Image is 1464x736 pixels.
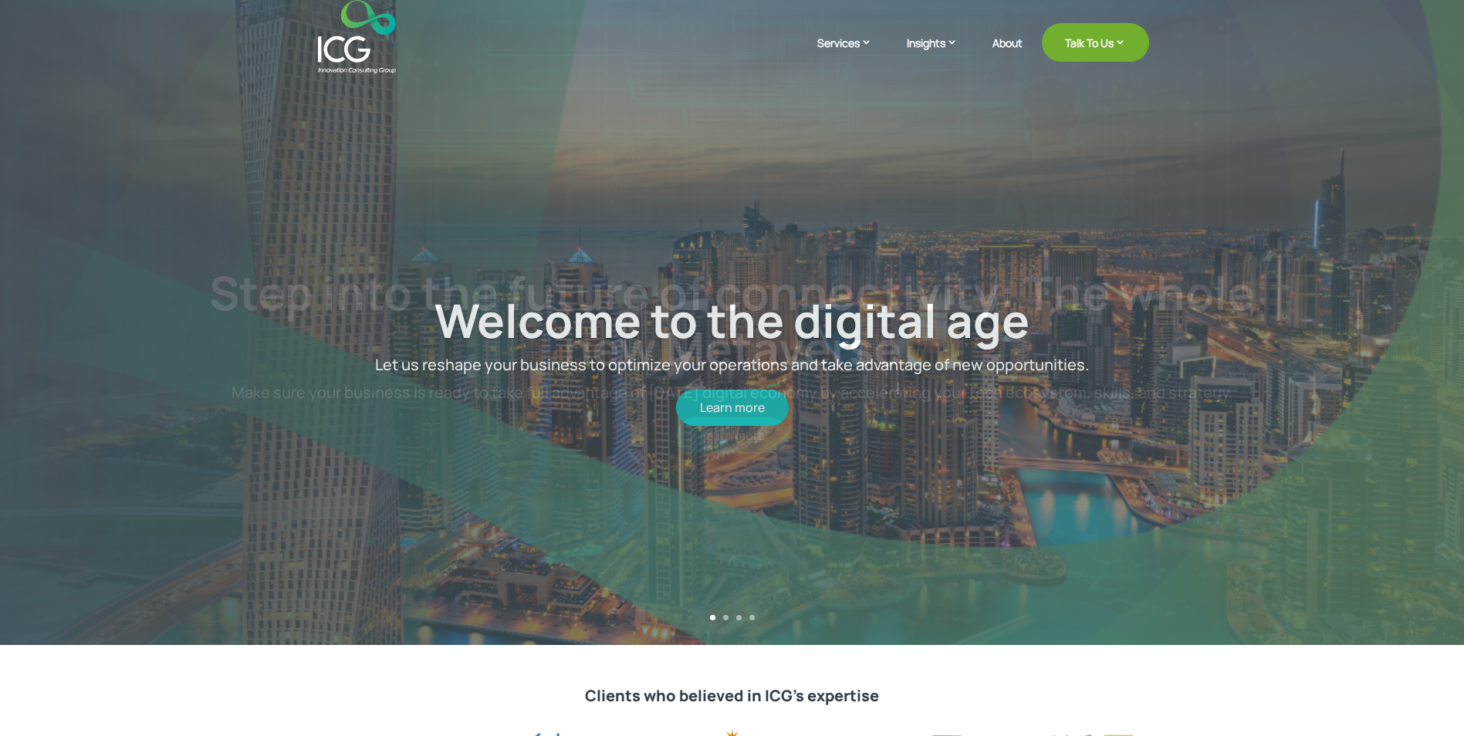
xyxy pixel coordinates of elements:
a: 4 [749,615,755,620]
a: Insights [907,35,973,73]
h2: Clients who believed in ICG’s expertise [316,687,1149,713]
a: 2 [723,615,729,620]
a: Talk To Us [1042,23,1149,62]
a: About [992,37,1023,73]
a: Services [817,35,888,73]
a: Step into the future of connectivity: The whole new Metaverse [209,261,1255,380]
iframe: Chat Widget [1207,569,1464,736]
a: 3 [736,615,742,620]
a: Learn more [676,417,789,454]
a: 1 [710,615,715,620]
p: Make sure your business is ready to take full advantage of [DATE] digital economy by accelerating... [191,383,1273,402]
